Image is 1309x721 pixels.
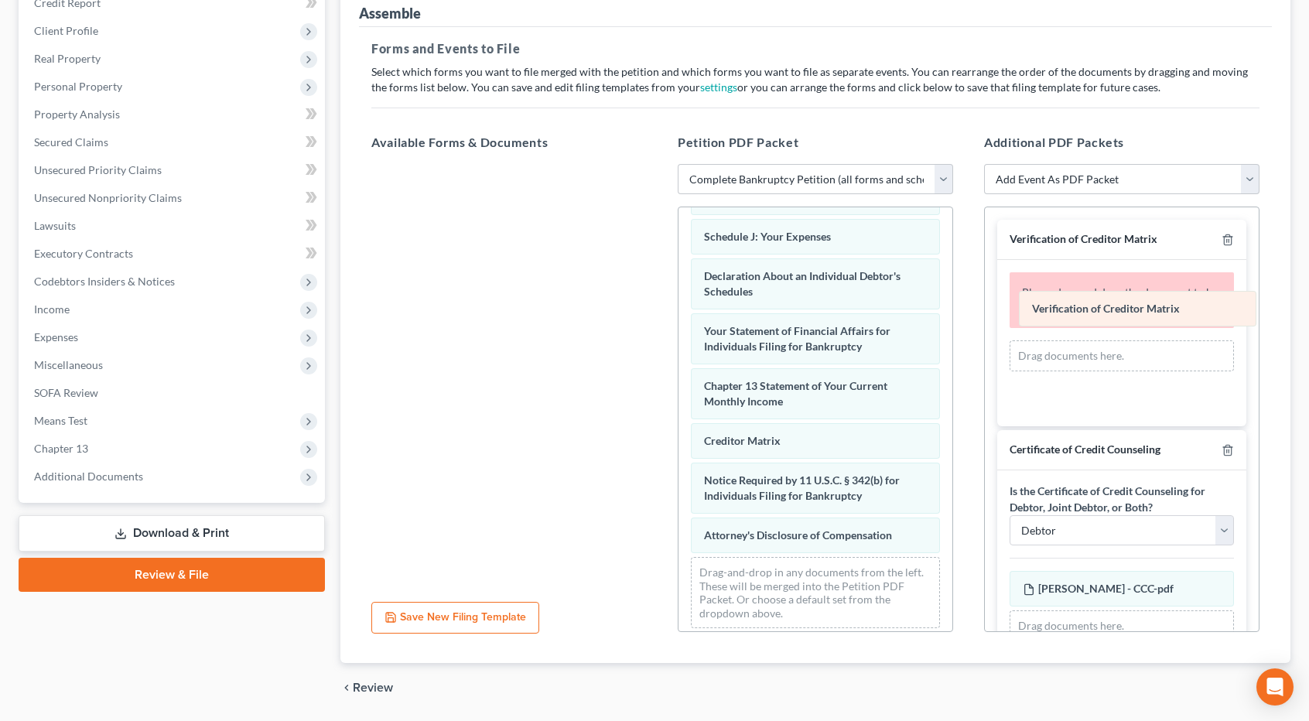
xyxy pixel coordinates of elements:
span: Miscellaneous [34,358,103,371]
span: Chapter 13 Statement of Your Current Monthly Income [704,379,887,408]
span: Notice Required by 11 U.S.C. § 342(b) for Individuals Filing for Bankruptcy [704,473,900,502]
span: SOFA Review [34,386,98,399]
span: Lawsuits [34,219,76,232]
span: Schedule J: Your Expenses [704,230,831,243]
span: Verification of Creditor Matrix [1010,232,1157,245]
span: Review [353,682,393,694]
a: Unsecured Priority Claims [22,156,325,184]
span: Verification of Creditor Matrix [1032,302,1180,315]
span: Property Analysis [34,108,120,121]
span: Declaration About an Individual Debtor's Schedules [704,269,901,298]
span: Expenses [34,330,78,343]
a: Download & Print [19,515,325,552]
label: Is the Certificate of Credit Counseling for Debtor, Joint Debtor, or Both? [1010,483,1234,515]
div: Drag documents here. [1010,610,1234,641]
h5: Available Forms & Documents [371,133,647,152]
span: Secured Claims [34,135,108,149]
a: Executory Contracts [22,240,325,268]
p: Select which forms you want to file merged with the petition and which forms you want to file as ... [371,64,1259,95]
i: chevron_left [340,682,353,694]
span: Chapter 13 [34,442,88,455]
a: Secured Claims [22,128,325,156]
h5: Forms and Events to File [371,39,1259,58]
span: Your Statement of Financial Affairs for Individuals Filing for Bankruptcy [704,324,890,353]
div: Drag-and-drop in any documents from the left. These will be merged into the Petition PDF Packet. ... [691,557,940,628]
span: Attorney's Disclosure of Compensation [704,528,892,542]
a: Unsecured Nonpriority Claims [22,184,325,212]
span: Executory Contracts [34,247,133,260]
span: Creditor Matrix [704,434,781,447]
span: Petition PDF Packet [678,135,798,149]
div: Drag documents here. [1010,340,1234,371]
a: Property Analysis [22,101,325,128]
a: settings [700,80,737,94]
span: Please drag and drop the document to be filed for this event. [1022,285,1218,314]
span: Codebtors Insiders & Notices [34,275,175,288]
span: [PERSON_NAME] - CCC-pdf [1038,582,1174,595]
span: Income [34,302,70,316]
a: SOFA Review [22,379,325,407]
span: Unsecured Priority Claims [34,163,162,176]
button: Save New Filing Template [371,602,539,634]
span: Real Property [34,52,101,65]
button: chevron_left Review [340,682,408,694]
span: Unsecured Nonpriority Claims [34,191,182,204]
span: Client Profile [34,24,98,37]
span: Means Test [34,414,87,427]
div: Assemble [359,4,421,22]
div: Open Intercom Messenger [1256,668,1294,706]
span: Personal Property [34,80,122,93]
a: Review & File [19,558,325,592]
span: Additional Documents [34,470,143,483]
span: Certificate of Credit Counseling [1010,443,1160,456]
a: Lawsuits [22,212,325,240]
h5: Additional PDF Packets [984,133,1259,152]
